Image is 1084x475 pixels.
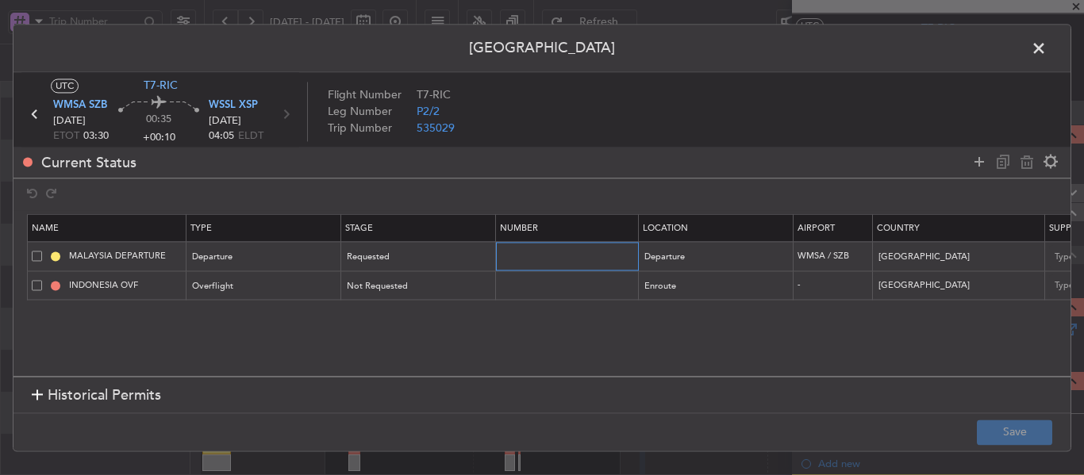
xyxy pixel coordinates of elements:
[798,222,835,234] span: Airport
[13,25,1071,72] header: [GEOGRAPHIC_DATA]
[794,242,873,271] td: WMSA / SZB
[878,245,1021,269] input: Type something...
[877,222,920,234] span: Country
[794,271,873,301] td: -
[878,274,1021,298] input: Type something...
